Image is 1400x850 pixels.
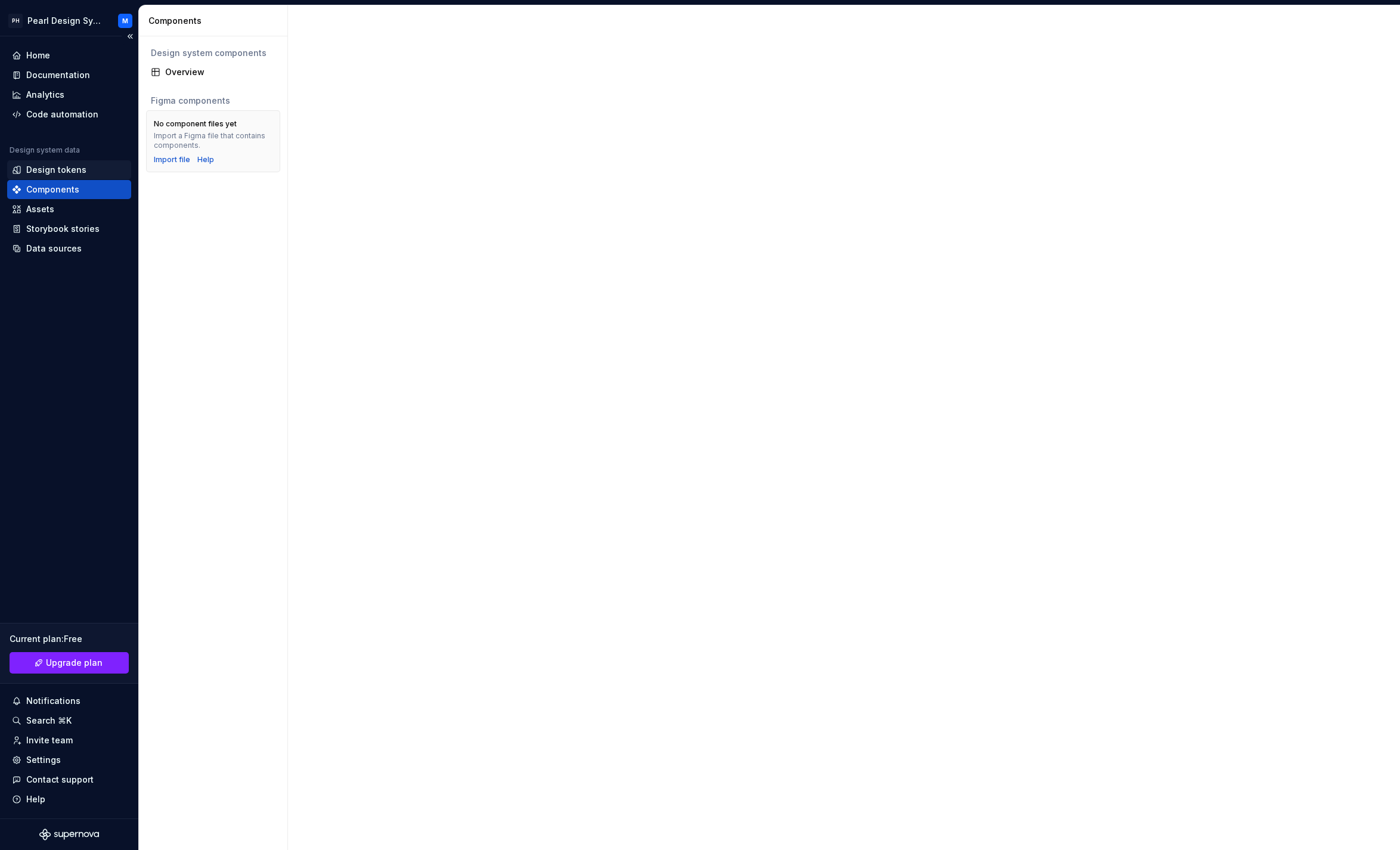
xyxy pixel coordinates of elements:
[151,95,275,107] div: Figma components
[197,155,214,165] a: Help
[26,793,45,805] div: Help
[2,8,136,33] button: PHPearl Design SystemM
[7,770,131,789] button: Contact support
[8,14,23,28] div: PH
[7,160,131,179] a: Design tokens
[10,145,80,155] div: Design system data
[26,734,73,746] div: Invite team
[148,15,283,27] div: Components
[26,69,90,81] div: Documentation
[7,180,131,199] a: Components
[151,47,275,59] div: Design system components
[146,63,280,82] a: Overview
[26,754,61,766] div: Settings
[7,200,131,219] a: Assets
[122,16,128,26] div: M
[26,184,79,196] div: Components
[26,223,100,235] div: Storybook stories
[7,46,131,65] a: Home
[26,49,50,61] div: Home
[7,85,131,104] a: Analytics
[26,695,80,707] div: Notifications
[26,164,86,176] div: Design tokens
[10,652,129,674] a: Upgrade plan
[7,66,131,85] a: Documentation
[7,790,131,809] button: Help
[26,203,54,215] div: Assets
[154,119,237,129] div: No component files yet
[7,750,131,770] a: Settings
[26,108,98,120] div: Code automation
[26,774,94,786] div: Contact support
[27,15,104,27] div: Pearl Design System
[7,219,131,238] a: Storybook stories
[122,28,138,45] button: Collapse sidebar
[7,691,131,711] button: Notifications
[10,633,129,645] div: Current plan : Free
[39,829,99,840] svg: Supernova Logo
[7,731,131,750] a: Invite team
[26,243,82,255] div: Data sources
[26,715,72,727] div: Search ⌘K
[7,239,131,258] a: Data sources
[46,657,103,669] span: Upgrade plan
[7,711,131,730] button: Search ⌘K
[154,131,272,150] div: Import a Figma file that contains components.
[154,155,190,165] button: Import file
[26,89,64,101] div: Analytics
[7,105,131,124] a: Code automation
[165,66,275,78] div: Overview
